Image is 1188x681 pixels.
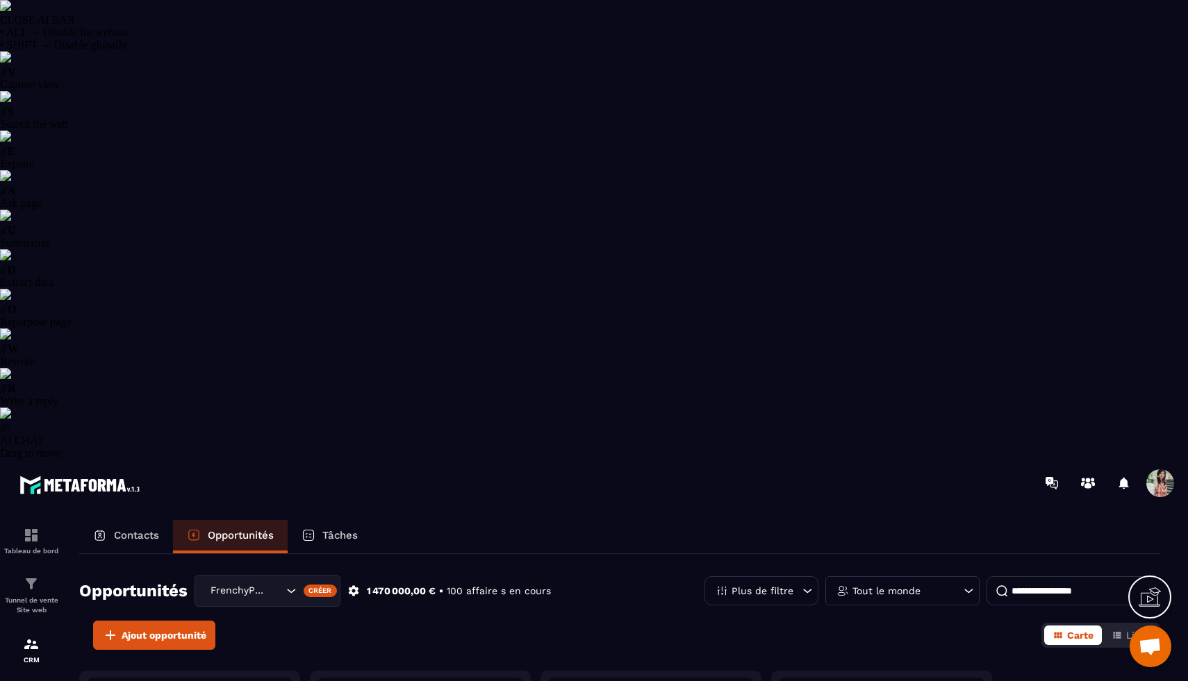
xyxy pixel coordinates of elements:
[23,636,40,653] img: formation
[3,656,59,664] p: CRM
[208,529,274,541] p: Opportunités
[1044,625,1102,645] button: Carte
[173,520,288,553] a: Opportunités
[304,585,338,597] div: Créer
[367,585,436,598] p: 1 470 000,00 €
[79,577,188,605] h2: Opportunités
[23,575,40,592] img: formation
[3,596,59,615] p: Tunnel de vente Site web
[288,520,372,553] a: Tâches
[207,583,269,598] span: FrenchyPartners
[447,585,551,598] p: 100 affaire s en cours
[122,628,206,642] span: Ajout opportunité
[3,547,59,555] p: Tableau de bord
[1126,630,1149,641] span: Liste
[439,585,443,598] p: •
[3,516,59,565] a: formationformationTableau de bord
[195,575,340,607] div: Search for option
[322,529,358,541] p: Tâches
[79,520,173,553] a: Contacts
[3,625,59,674] a: formationformationCRM
[1130,625,1171,667] div: Ouvrir le chat
[1067,630,1094,641] span: Carte
[269,583,283,598] input: Search for option
[19,472,145,498] img: logo
[852,586,921,596] p: Tout le monde
[23,527,40,544] img: formation
[114,529,159,541] p: Contacts
[93,621,215,650] button: Ajout opportunité
[1103,625,1157,645] button: Liste
[732,586,793,596] p: Plus de filtre
[3,565,59,625] a: formationformationTunnel de vente Site web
